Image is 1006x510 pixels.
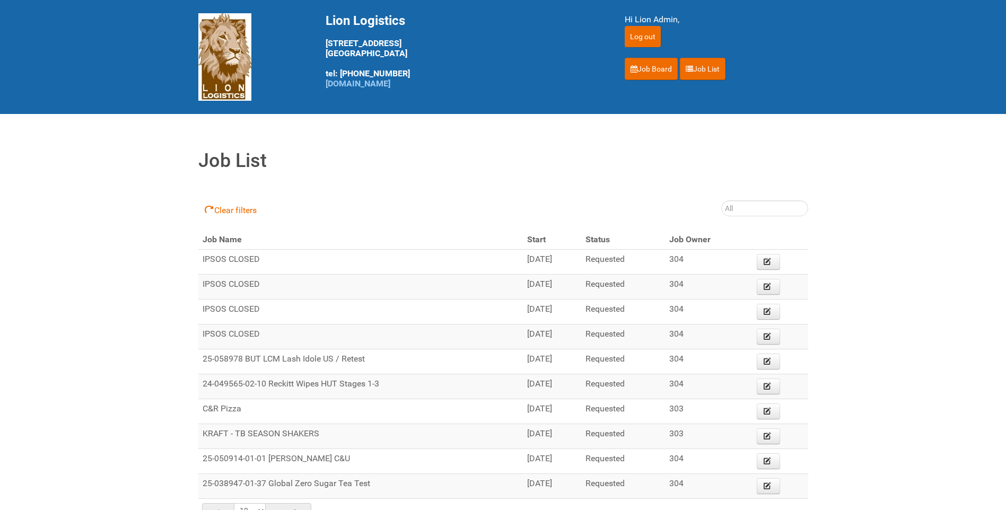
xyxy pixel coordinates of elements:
td: [DATE] [523,424,582,449]
img: Lion Logistics [198,13,251,101]
span: Start [527,234,546,244]
td: 304 [665,275,753,300]
td: IPSOS CLOSED [198,300,523,324]
span: Status [585,234,610,244]
td: [DATE] [523,300,582,324]
td: 24-049565-02-10 Reckitt Wipes HUT Stages 1-3 [198,374,523,399]
td: 303 [665,399,753,424]
div: Hi Lion Admin, [625,13,808,26]
span: Job Name [203,234,242,244]
td: Requested [581,424,665,449]
td: Requested [581,449,665,474]
input: Log out [625,26,661,47]
td: IPSOS CLOSED [198,250,523,275]
a: Job List [680,58,725,80]
td: 304 [665,349,753,374]
td: [DATE] [523,399,582,424]
a: [DOMAIN_NAME] [326,78,390,89]
td: 304 [665,250,753,275]
td: Requested [581,399,665,424]
span: Job Owner [669,234,711,244]
td: Requested [581,300,665,324]
td: IPSOS CLOSED [198,324,523,349]
div: [STREET_ADDRESS] [GEOGRAPHIC_DATA] tel: [PHONE_NUMBER] [326,13,598,89]
td: Requested [581,349,665,374]
td: Requested [581,275,665,300]
td: [DATE] [523,474,582,499]
input: All [721,200,808,216]
a: Clear filters [198,201,263,218]
td: [DATE] [523,374,582,399]
td: 25-050914-01-01 [PERSON_NAME] C&U [198,449,523,474]
td: IPSOS CLOSED [198,275,523,300]
td: 25-058978 BUT LCM Lash Idole US / Retest [198,349,523,374]
td: Requested [581,474,665,499]
td: 304 [665,474,753,499]
td: Requested [581,250,665,275]
td: 304 [665,374,753,399]
td: [DATE] [523,349,582,374]
td: 303 [665,424,753,449]
span: Lion Logistics [326,13,405,28]
td: [DATE] [523,449,582,474]
td: 304 [665,300,753,324]
td: 304 [665,324,753,349]
td: [DATE] [523,324,582,349]
h1: Job List [198,146,808,175]
td: [DATE] [523,275,582,300]
td: Requested [581,374,665,399]
td: [DATE] [523,250,582,275]
td: KRAFT - TB SEASON SHAKERS [198,424,523,449]
a: Lion Logistics [198,51,251,61]
td: 304 [665,449,753,474]
td: Requested [581,324,665,349]
td: 25-038947-01-37 Global Zero Sugar Tea Test [198,474,523,499]
td: C&R Pizza [198,399,523,424]
a: Job Board [625,58,678,80]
